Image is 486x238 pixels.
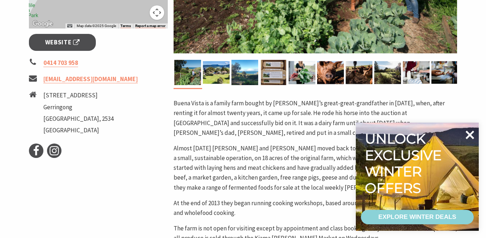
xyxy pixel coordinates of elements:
[43,75,138,83] a: [EMAIL_ADDRESS][DOMAIN_NAME]
[43,125,114,135] li: [GEOGRAPHIC_DATA]
[31,19,55,28] img: Google
[203,60,230,85] img: Buena Vista Farm
[403,60,430,85] img: Buena Vista Farm
[77,24,116,28] span: Map data ©2025 Google
[346,60,372,85] img: Buena Vista Farm
[431,60,458,85] img: Buena Vista Farm
[43,114,114,124] li: [GEOGRAPHIC_DATA], 2534
[365,131,445,196] div: Unlock exclusive winter offers
[361,210,474,224] a: EXPLORE WINTER DEALS
[120,24,131,28] a: Terms
[29,34,96,51] a: Website
[260,60,287,85] img: Fresh Eggs from Buena Vista Farm
[374,60,401,85] img: Buena Vista Farm
[43,91,114,100] li: [STREET_ADDRESS]
[135,24,166,28] a: Report a map error
[31,19,55,28] a: Open this area in Google Maps (opens a new window)
[174,98,457,138] p: Buena Vista is a family farm bought by [PERSON_NAME]’s great-great-grandfather in [DATE], when, a...
[174,198,457,218] p: At the end of 2013 they began running cooking workshops, based around their passion for from-scra...
[45,38,80,47] span: Website
[67,23,72,28] button: Keyboard shortcuts
[378,210,456,224] div: EXPLORE WINTER DEALS
[43,59,78,67] a: 0414 703 958
[43,102,114,112] li: Gerringong
[150,5,164,20] button: Map camera controls
[289,60,315,85] img: Buena Vista Farm
[174,60,201,85] img: Buena Vista Farm Gerringong
[174,144,457,193] p: Almost [DATE] [PERSON_NAME] and [PERSON_NAME] moved back to the farm with the intention of buildi...
[317,60,344,85] img: Buena Vista Farm
[231,60,258,85] img: Buena Vista Farm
